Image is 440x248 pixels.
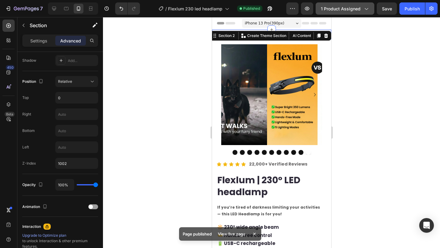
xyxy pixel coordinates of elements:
[377,2,397,15] button: Save
[183,231,212,237] p: Page published
[22,95,29,100] div: Top
[22,203,49,211] div: Animation
[56,92,98,103] input: Auto
[321,5,361,12] span: 1 product assigned
[22,224,41,229] div: Interaction
[405,5,420,12] div: Publish
[58,79,72,84] span: Relative
[56,142,98,153] input: Auto
[30,22,80,29] p: Section
[22,128,35,133] div: Bottom
[419,218,434,233] div: Open Intercom Messenger
[6,65,15,70] div: 450
[115,2,140,15] div: Undo/Redo
[212,17,331,248] iframe: Design area
[5,112,15,117] div: Beta
[22,181,44,189] div: Opacity
[60,38,81,44] p: Advanced
[243,6,260,11] span: Published
[22,111,31,117] div: Right
[399,2,425,15] button: Publish
[382,6,392,11] span: Save
[56,179,74,190] input: Auto
[22,161,36,166] div: Z-Index
[30,38,47,44] p: Settings
[2,2,46,15] button: 7
[316,2,374,15] button: 1 product assigned
[56,109,98,120] input: Auto
[55,76,98,87] button: Relative
[56,125,98,136] input: Auto
[40,5,43,12] p: 7
[22,144,29,150] div: Left
[165,5,167,12] span: /
[168,5,222,12] span: Flexlum 230 led headlamp
[22,233,98,238] div: Upgrade to Optimize plan
[214,230,249,238] div: View live page
[22,78,45,86] div: Position
[22,58,36,63] div: Shadow
[68,58,97,64] div: Add...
